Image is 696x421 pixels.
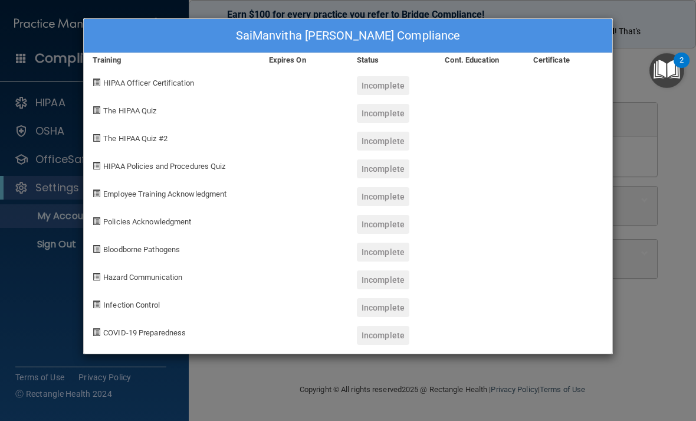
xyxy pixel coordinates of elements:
div: Certificate [524,53,612,67]
div: Incomplete [357,326,409,345]
span: HIPAA Policies and Procedures Quiz [103,162,225,171]
button: Open Resource Center, 2 new notifications [649,53,684,88]
div: Incomplete [357,76,409,95]
div: Incomplete [357,215,409,234]
span: Employee Training Acknowledgment [103,190,226,198]
span: HIPAA Officer Certification [103,79,194,87]
div: Incomplete [357,159,409,178]
div: Incomplete [357,270,409,289]
div: Incomplete [357,132,409,151]
div: Incomplete [357,298,409,317]
div: 2 [679,60,684,76]
span: The HIPAA Quiz [103,106,156,115]
span: Policies Acknowledgment [103,217,191,226]
span: COVID-19 Preparedness [103,328,186,337]
div: Cont. Education [436,53,524,67]
div: Expires On [260,53,348,67]
span: Bloodborne Pathogens [103,245,180,254]
div: SaiManvitha [PERSON_NAME] Compliance [84,19,612,53]
div: Status [348,53,436,67]
div: Incomplete [357,243,409,262]
div: Incomplete [357,187,409,206]
div: Incomplete [357,104,409,123]
span: Hazard Communication [103,273,182,282]
span: Infection Control [103,301,160,309]
div: Training [84,53,260,67]
span: The HIPAA Quiz #2 [103,134,168,143]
